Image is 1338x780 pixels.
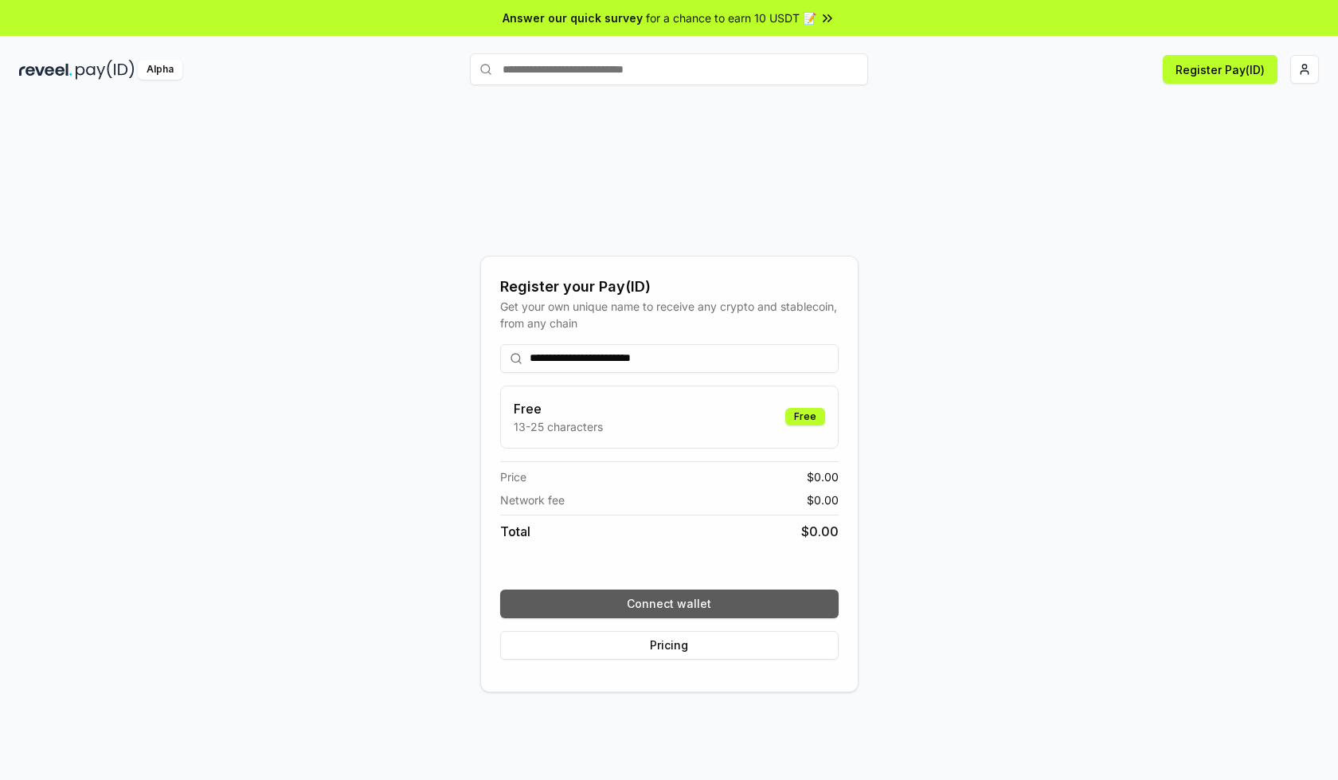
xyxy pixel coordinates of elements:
span: Total [500,522,530,541]
span: $ 0.00 [801,522,839,541]
div: Alpha [138,60,182,80]
span: Answer our quick survey [503,10,643,26]
div: Free [785,408,825,425]
span: Price [500,468,526,485]
img: reveel_dark [19,60,72,80]
span: for a chance to earn 10 USDT 📝 [646,10,816,26]
button: Pricing [500,631,839,660]
button: Register Pay(ID) [1163,55,1277,84]
button: Connect wallet [500,590,839,618]
span: $ 0.00 [807,492,839,508]
img: pay_id [76,60,135,80]
div: Get your own unique name to receive any crypto and stablecoin, from any chain [500,298,839,331]
span: $ 0.00 [807,468,839,485]
p: 13-25 characters [514,418,603,435]
h3: Free [514,399,603,418]
span: Network fee [500,492,565,508]
div: Register your Pay(ID) [500,276,839,298]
